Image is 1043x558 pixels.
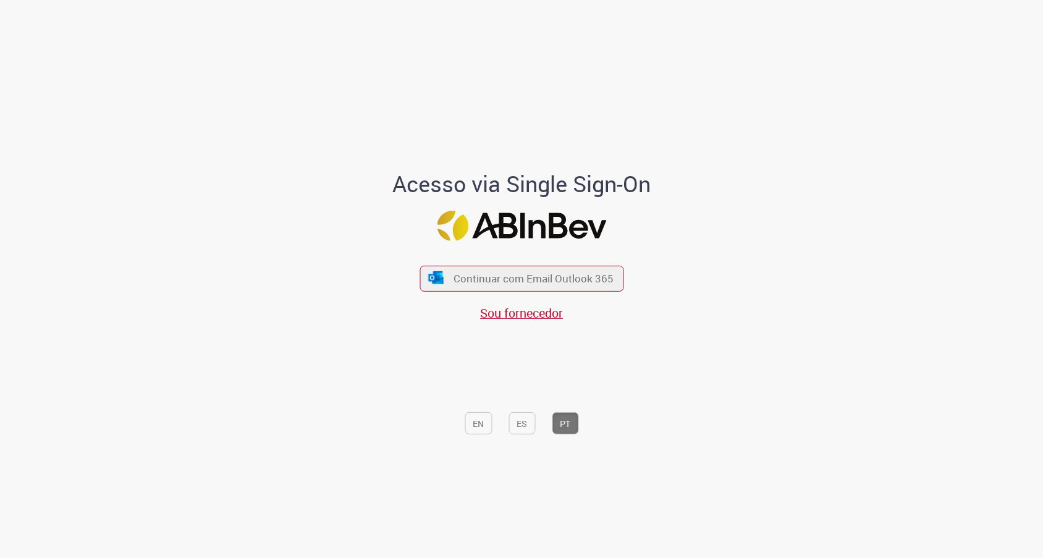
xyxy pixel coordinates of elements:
button: EN [465,412,492,434]
img: ícone Azure/Microsoft 360 [428,271,445,284]
font: PT [560,418,570,429]
img: Logotipo ABInBev [437,211,606,241]
a: Sou fornecedor [480,305,563,321]
font: EN [473,418,484,429]
button: ES [509,412,535,434]
font: ES [517,418,527,429]
font: Continuar com Email Outlook 365 [454,272,614,286]
button: ícone Azure/Microsoft 360 Continuar com Email Outlook 365 [420,265,623,291]
font: Acesso via Single Sign-On [392,169,651,198]
button: PT [552,412,578,434]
